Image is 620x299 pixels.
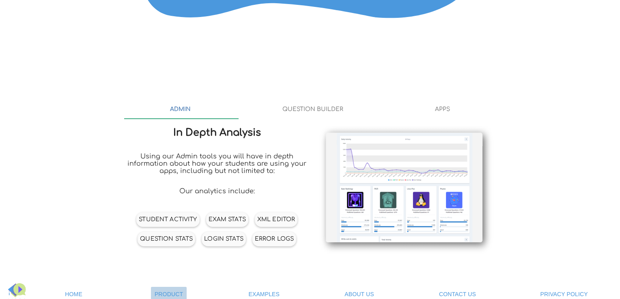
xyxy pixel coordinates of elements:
[252,232,296,246] button: Error logs
[257,216,295,222] span: XML Editor
[540,291,588,297] span: Privacy Policy
[310,119,496,256] img: webpage-template1j.svg
[282,106,343,112] span: Question Builder
[206,212,248,227] button: Exam Stats
[124,153,310,175] p: Using our Admin tools you will have in depth information about how your students are using your a...
[138,232,195,246] button: Question Stats
[209,216,246,222] span: Exam Stats
[202,232,246,246] button: Login Stats
[170,106,191,112] span: Admin
[136,212,199,227] button: Student Activity
[248,291,280,297] span: Examples
[140,236,193,242] span: Question Stats
[139,216,197,222] span: Student Activity
[155,291,183,297] span: Product
[255,212,297,227] button: XML Editor
[65,291,82,297] span: Home
[344,291,374,297] span: About Us
[439,291,476,297] span: Contact Us
[179,188,255,195] p: Our analytics include:
[435,106,450,112] span: Apps
[173,127,261,138] h2: In Depth Analysis
[255,236,294,242] span: Error logs
[204,236,243,242] span: Login Stats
